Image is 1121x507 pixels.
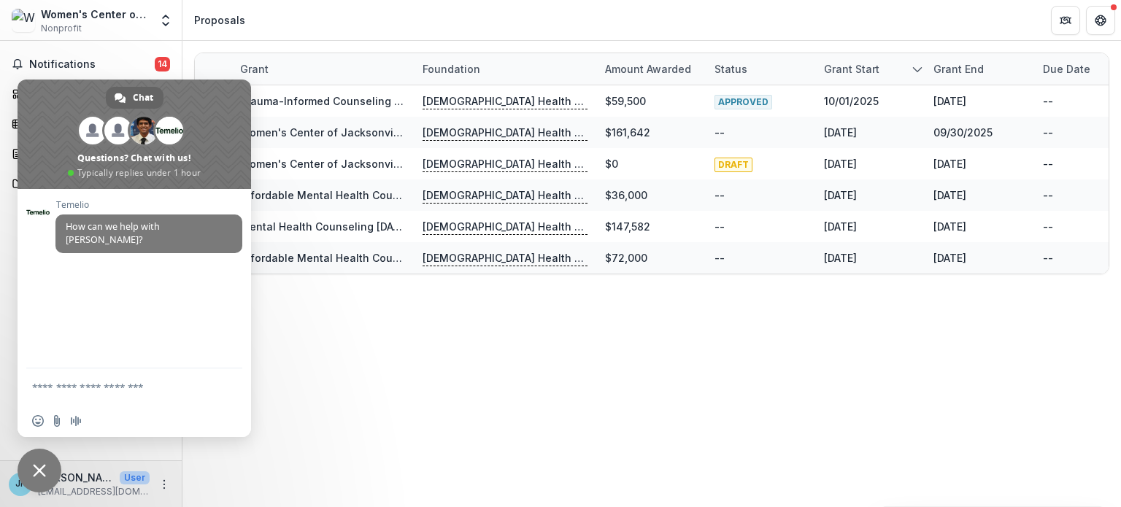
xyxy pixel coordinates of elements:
div: Chat [106,87,163,109]
div: Women's Center of Jacksonville, Inc [41,7,150,22]
span: 14 [155,57,170,71]
p: [DEMOGRAPHIC_DATA] Health Community Health & Well Being [423,125,588,141]
div: Proposals [194,12,245,28]
span: Chat [133,87,153,109]
div: -- [1043,125,1053,140]
span: Temelio [55,200,242,210]
div: Amount awarded [596,53,706,85]
div: [DATE] [933,187,966,203]
p: [DEMOGRAPHIC_DATA] Health Community Health & Well Being [423,187,588,204]
span: Nonprofit [41,22,82,35]
a: Proposals [6,142,176,166]
div: Status [706,61,756,77]
button: Get Help [1086,6,1115,35]
div: [DATE] [824,219,857,234]
svg: sorted descending [912,63,923,75]
div: -- [714,250,725,266]
a: Documents [6,171,176,196]
button: Partners [1051,6,1080,35]
div: $147,582 [605,219,650,234]
p: [PERSON_NAME] [38,470,114,485]
div: Grant end [925,53,1034,85]
div: Grant [231,53,414,85]
span: How can we help with [PERSON_NAME]? [66,220,160,246]
span: DRAFT [714,158,752,172]
div: [DATE] [933,156,966,171]
div: -- [714,219,725,234]
div: $161,642 [605,125,650,140]
div: [DATE] [933,219,966,234]
div: [DATE] [824,125,857,140]
span: Notifications [29,58,155,71]
div: -- [714,187,725,203]
a: Affordable Mental Health Counseling [DATE]-[DATE] [240,252,504,264]
p: [DEMOGRAPHIC_DATA] Health Community Health & Well Being [423,250,588,266]
img: Women's Center of Jacksonville, Inc [12,9,35,32]
div: Grant [231,61,277,77]
div: [DATE] [824,250,857,266]
textarea: Compose your message... [32,381,204,394]
div: Status [706,53,815,85]
div: Grant start [815,53,925,85]
span: Audio message [70,415,82,427]
div: Grant end [925,61,993,77]
div: Close chat [18,449,61,492]
div: [DATE] [933,250,966,266]
span: Insert an emoji [32,415,44,427]
span: Send a file [51,415,63,427]
div: [DATE] [824,187,857,203]
div: -- [1043,93,1053,109]
div: Jamie Farhat [15,479,26,489]
p: [EMAIL_ADDRESS][DOMAIN_NAME] [38,485,150,498]
div: -- [1043,250,1053,266]
div: -- [714,125,725,140]
div: $72,000 [605,250,647,266]
div: [DATE] [933,93,966,109]
div: Amount awarded [596,61,700,77]
button: Notifications14 [6,53,176,76]
div: Grant start [815,61,888,77]
a: Dashboard [6,82,176,106]
div: Foundation [414,53,596,85]
div: Foundation [414,61,489,77]
p: [DEMOGRAPHIC_DATA] Health Community Health & Well Being [423,156,588,172]
a: Mental Health Counseling [DATE]-[DATE] [240,220,447,233]
div: Due Date [1034,61,1099,77]
div: [DATE] [824,156,857,171]
button: Open entity switcher [155,6,176,35]
span: APPROVED [714,95,772,109]
div: -- [1043,156,1053,171]
nav: breadcrumb [188,9,251,31]
p: [DEMOGRAPHIC_DATA] Health Community Health & Well Being [423,93,588,109]
div: 10/01/2025 [824,93,879,109]
div: -- [1043,219,1053,234]
button: More [155,476,173,493]
a: Trauma-Informed Counseling Program Expansion [240,95,492,107]
a: Affordable Mental Health Counseling 2020 [240,189,460,201]
p: User [120,471,150,484]
div: $36,000 [605,187,647,203]
a: Tasks [6,112,176,136]
p: [DEMOGRAPHIC_DATA] Health Community Health & Well Being [423,219,588,235]
div: 09/30/2025 [933,125,993,140]
div: -- [1043,187,1053,203]
div: $59,500 [605,93,646,109]
div: $0 [605,156,618,171]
